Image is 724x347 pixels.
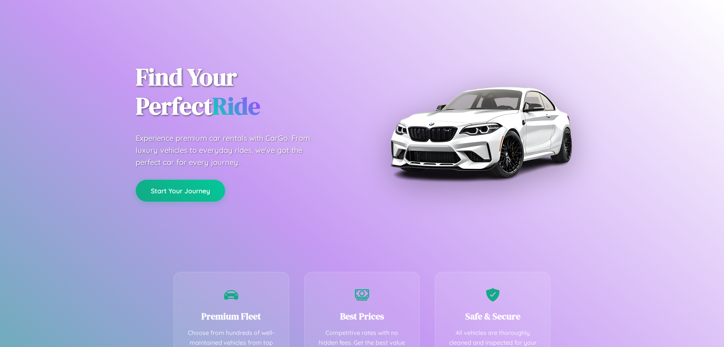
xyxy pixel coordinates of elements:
[185,310,278,322] h3: Premium Fleet
[136,63,351,121] h1: Find Your Perfect
[212,89,260,122] span: Ride
[316,310,408,322] h3: Best Prices
[446,310,539,322] h3: Safe & Secure
[136,180,225,202] button: Start Your Journey
[387,38,575,227] img: Premium BMW car rental vehicle
[136,132,324,168] p: Experience premium car rentals with CarGo. From luxury vehicles to everyday rides, we've got the ...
